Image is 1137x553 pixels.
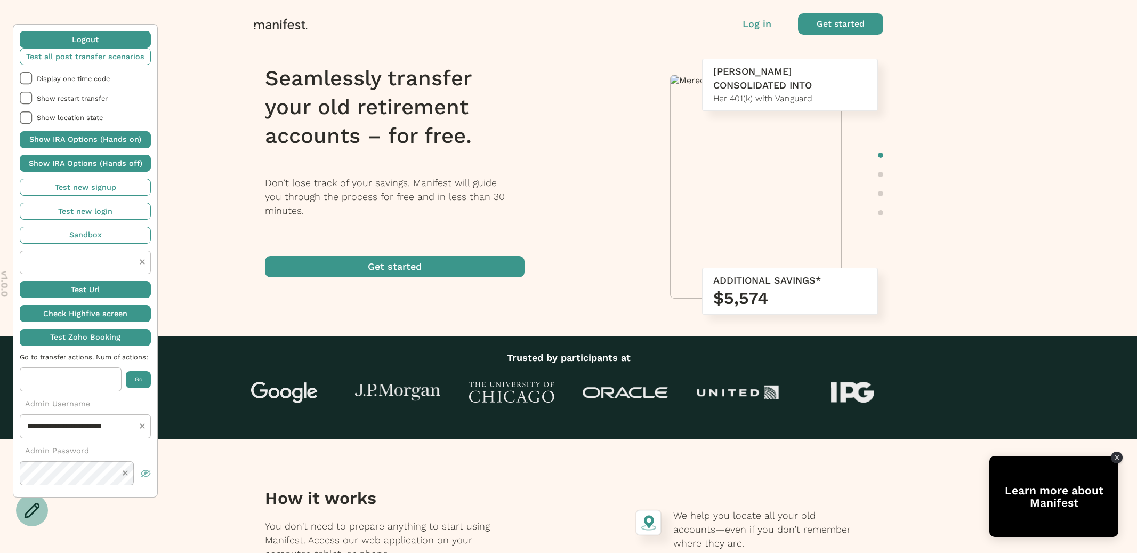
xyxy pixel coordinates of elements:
h3: How it works [265,487,503,509]
div: [PERSON_NAME] CONSOLIDATED INTO [713,65,867,92]
span: Show restart transfer [37,94,151,102]
div: Close Tolstoy widget [1111,452,1123,463]
div: Tolstoy bubble widget [989,456,1118,537]
button: Check Highfive screen [20,305,151,322]
div: Learn more about Manifest [989,484,1118,509]
div: Open Tolstoy widget [989,456,1118,537]
li: Show restart transfer [20,92,151,105]
li: Show location state [20,111,151,124]
button: Show IRA Options (Hands on) [20,131,151,148]
img: University of Chicago [469,382,554,403]
p: Admin Username [20,398,151,410]
img: Oracle [583,387,668,398]
span: Go to transfer actions. Num of actions: [20,353,151,361]
button: Test all post transfer scenarios [20,48,151,65]
span: Display one time code [37,75,151,83]
button: Test new login [20,203,151,220]
img: Google [241,382,327,403]
button: Go [126,371,151,388]
button: Test Url [20,281,151,298]
button: Show IRA Options (Hands off) [20,155,151,172]
button: Get started [265,256,525,277]
img: J.P Morgan [355,384,440,402]
p: Don’t lose track of your savings. Manifest will guide you through the process for free and in les... [265,176,538,218]
li: Display one time code [20,72,151,85]
h1: Seamlessly transfer your old retirement accounts – for free. [265,64,538,150]
button: Get started [798,13,883,35]
h3: $5,574 [713,287,867,309]
div: Open Tolstoy [989,456,1118,537]
button: Log in [743,17,771,31]
p: Admin Password [20,445,151,456]
button: Sandbox [20,227,151,244]
button: Test new signup [20,179,151,196]
div: Her 401(k) with Vanguard [713,92,867,105]
button: Test Zoho Booking [20,329,151,346]
img: Meredith [671,75,841,85]
div: ADDITIONAL SAVINGS* [713,274,867,287]
span: Show location state [37,114,151,122]
button: Logout [20,31,151,48]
